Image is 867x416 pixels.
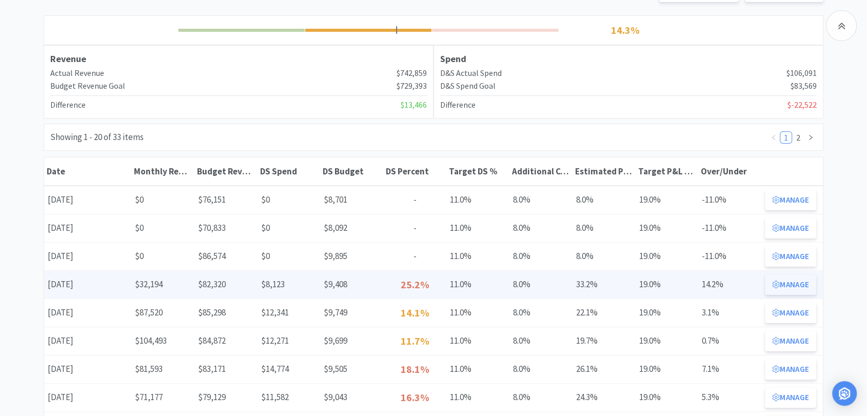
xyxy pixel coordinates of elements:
[512,166,570,177] div: Additional COS %
[573,274,636,295] div: 33.2%
[440,98,476,112] h4: Difference
[446,302,509,323] div: 11.0%
[261,307,289,318] span: $12,341
[324,222,347,233] span: $8,092
[509,359,573,380] div: 8.0%
[387,221,443,235] p: -
[573,302,636,323] div: 22.1%
[397,67,427,80] span: $742,859
[765,218,816,239] button: Manage
[387,305,443,321] p: 14.1%
[446,387,509,408] div: 11.0%
[198,279,226,290] span: $82,320
[698,387,761,408] div: 5.3%
[324,194,347,205] span: $8,701
[791,80,817,93] span: $83,569
[387,389,443,406] p: 16.3%
[698,189,761,210] div: -11.0%
[698,246,761,267] div: -11.0%
[509,189,573,210] div: 8.0%
[50,67,104,80] h4: Actual Revenue
[767,131,780,144] li: Previous Page
[135,194,144,205] span: $0
[440,67,502,80] h4: D&S Actual Spend
[44,274,131,295] div: [DATE]
[780,131,792,144] li: 1
[509,246,573,267] div: 8.0%
[635,302,698,323] div: 19.0%
[793,132,804,143] a: 2
[261,363,289,374] span: $14,774
[792,131,804,144] li: 2
[387,193,443,207] p: -
[324,307,347,318] span: $9,749
[387,361,443,378] p: 18.1%
[134,166,192,177] div: Monthly Revenue
[698,217,761,239] div: -11.0%
[135,222,144,233] span: $0
[261,222,270,233] span: $0
[198,335,226,346] span: $84,872
[323,166,381,177] div: DS Budget
[807,134,814,141] i: icon: right
[197,166,255,177] div: Budget Revenue
[573,189,636,210] div: 8.0%
[509,330,573,351] div: 8.0%
[698,359,761,380] div: 7.1%
[573,387,636,408] div: 24.3%
[765,359,816,380] button: Manage
[44,387,131,408] div: [DATE]
[449,166,507,177] div: Target DS %
[198,307,226,318] span: $85,298
[50,98,86,112] h4: Difference
[698,274,761,295] div: 14.2%
[804,131,817,144] li: Next Page
[440,80,496,93] h4: D&S Spend Goal
[135,391,163,403] span: $71,177
[701,166,759,177] div: Over/Under
[635,359,698,380] div: 19.0%
[401,98,427,112] span: $13,466
[440,52,817,67] h3: Spend
[698,330,761,351] div: 0.7%
[44,302,131,323] div: [DATE]
[324,250,347,262] span: $9,895
[198,222,226,233] span: $70,833
[198,194,226,205] span: $76,151
[446,359,509,380] div: 11.0%
[509,387,573,408] div: 8.0%
[786,67,817,80] span: $106,091
[509,217,573,239] div: 8.0%
[324,279,347,290] span: $9,408
[260,166,318,177] div: DS Spend
[44,189,131,210] div: [DATE]
[635,274,698,295] div: 19.0%
[780,132,792,143] a: 1
[573,217,636,239] div: 8.0%
[198,250,226,262] span: $86,574
[324,363,347,374] span: $9,505
[50,130,144,144] div: Showing 1 - 20 of 33 items
[635,387,698,408] div: 19.0%
[135,250,144,262] span: $0
[771,134,777,141] i: icon: left
[446,330,509,351] div: 11.0%
[261,194,270,205] span: $0
[387,249,443,263] p: -
[635,330,698,351] div: 19.0%
[635,189,698,210] div: 19.0%
[135,363,163,374] span: $81,593
[765,246,816,267] button: Manage
[47,166,129,177] div: Date
[44,246,131,267] div: [DATE]
[261,335,289,346] span: $12,271
[765,303,816,323] button: Manage
[765,274,816,295] button: Manage
[324,335,347,346] span: $9,699
[561,22,689,38] p: 14.3%
[44,217,131,239] div: [DATE]
[50,52,427,67] h3: Revenue
[198,391,226,403] span: $79,129
[765,190,816,210] button: Manage
[575,166,633,177] div: Estimated P&L COS %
